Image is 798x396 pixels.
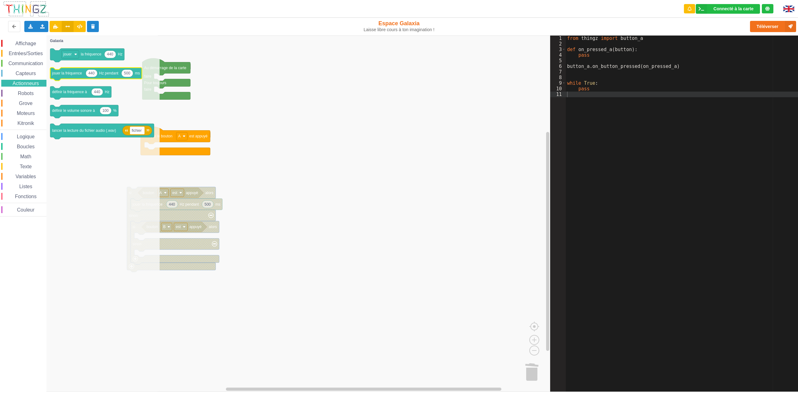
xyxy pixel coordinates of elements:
[550,47,566,52] div: 3
[144,65,186,70] text: Au démarrage de la carte
[550,41,566,47] div: 2
[16,207,36,212] span: Couleur
[178,134,181,138] text: A
[550,58,566,64] div: 5
[550,80,566,86] div: 9
[17,91,35,96] span: Robots
[17,121,35,126] span: Kitronik
[19,154,32,159] span: Math
[550,92,566,97] div: 11
[550,69,566,75] div: 7
[180,202,199,206] text: Hz pendant
[159,191,162,195] text: A
[169,202,175,206] text: 440
[52,108,95,113] text: définir le volume sonore à
[205,191,214,195] text: alors
[94,90,100,94] text: 440
[16,144,36,149] span: Boucles
[550,86,566,92] div: 10
[113,108,117,113] text: %
[107,52,113,56] text: 440
[15,71,37,76] span: Capteurs
[142,134,172,138] text: Lorsque le bouton
[89,71,95,75] text: 440
[15,174,37,179] span: Variables
[172,191,178,195] text: est
[3,1,50,17] img: thingz_logo.png
[750,21,796,32] button: Téléverser
[14,194,37,199] span: Fonctions
[16,111,36,116] span: Moteurs
[209,225,217,229] text: alors
[12,81,40,86] span: Actionneurs
[550,52,566,58] div: 4
[163,225,166,229] text: B
[81,52,101,56] text: la fréquence
[696,4,760,14] div: Ta base fonctionne bien !
[783,6,794,12] img: gb.png
[52,90,87,94] text: définir la fréquence à
[14,41,37,46] span: Affichage
[63,52,72,56] text: jouer
[189,134,208,138] text: est appuyé
[8,51,44,56] span: Entrées/Sorties
[52,128,116,133] text: lancer la lecture du fichier audio (.wav)
[550,64,566,69] div: 6
[124,71,130,75] text: 500
[99,71,118,75] text: Hz pendant
[186,191,198,195] text: appuyé
[18,184,33,189] span: Listes
[550,75,566,80] div: 8
[52,71,82,75] text: jouer la fréquence
[118,52,123,56] text: Hz
[144,80,166,85] text: Pour toujours
[204,202,211,206] text: 500
[103,108,109,113] text: 100
[328,27,470,32] div: Laisse libre cours à ton imagination !
[762,4,773,13] div: Tu es connecté au serveur de création de Thingz
[714,7,753,11] div: Connecté à la carte
[215,202,220,206] text: ms
[7,61,44,66] span: Communication
[550,36,566,41] div: 1
[328,20,470,32] div: Espace Galaxia
[132,128,142,133] text: fichier
[189,225,202,229] text: appuyé
[16,134,36,139] span: Logique
[135,71,140,75] text: ms
[50,39,63,43] text: Galaxia
[19,164,32,169] span: Texte
[105,90,109,94] text: Hz
[18,101,34,106] span: Grove
[176,225,181,229] text: est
